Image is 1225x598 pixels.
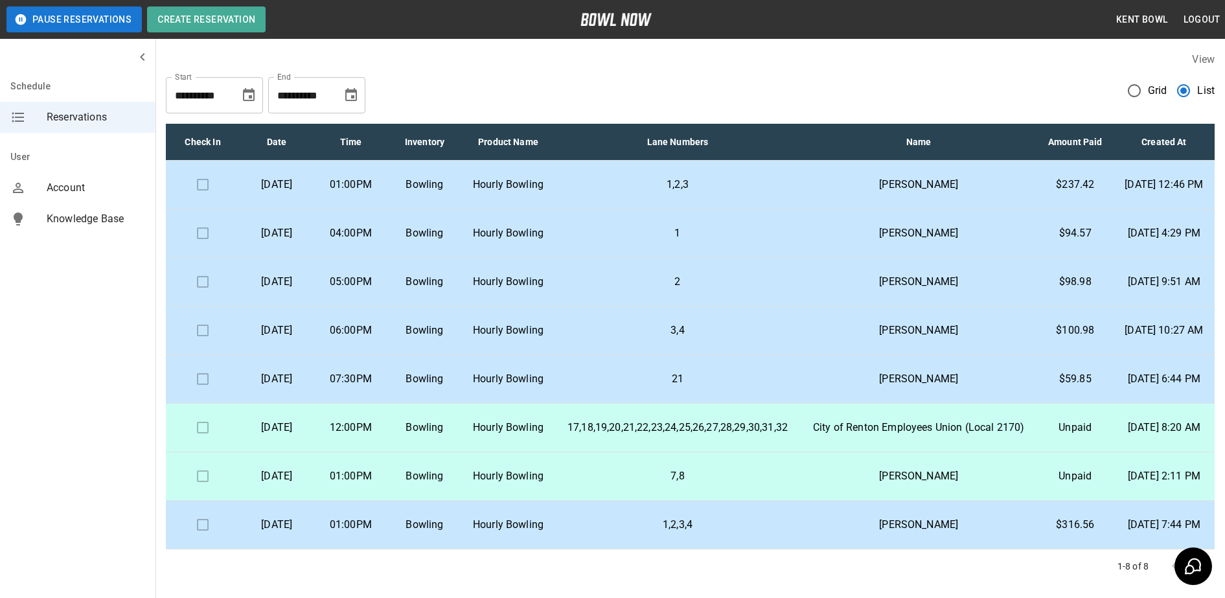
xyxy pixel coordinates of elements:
[324,420,377,435] p: 12:00PM
[565,468,790,484] p: 7,8
[801,124,1037,161] th: Name
[1048,371,1103,387] p: $59.85
[250,274,303,290] p: [DATE]
[1124,371,1204,387] p: [DATE] 6:44 PM
[387,124,461,161] th: Inventory
[324,225,377,241] p: 04:00PM
[565,177,790,192] p: 1,2,3
[324,274,377,290] p: 05:00PM
[580,13,652,26] img: logo
[1124,517,1204,533] p: [DATE] 7:44 PM
[47,211,145,227] span: Knowledge Base
[811,517,1027,533] p: [PERSON_NAME]
[565,274,790,290] p: 2
[398,274,451,290] p: Bowling
[472,371,545,387] p: Hourly Bowling
[1111,8,1173,32] button: Kent Bowl
[250,371,303,387] p: [DATE]
[472,177,545,192] p: Hourly Bowling
[1048,225,1103,241] p: $94.57
[398,371,451,387] p: Bowling
[472,517,545,533] p: Hourly Bowling
[811,468,1027,484] p: [PERSON_NAME]
[47,109,145,125] span: Reservations
[811,371,1027,387] p: [PERSON_NAME]
[398,517,451,533] p: Bowling
[1048,420,1103,435] p: Unpaid
[1037,124,1114,161] th: Amount Paid
[472,420,545,435] p: Hourly Bowling
[166,124,240,161] th: Check In
[47,180,145,196] span: Account
[1124,274,1204,290] p: [DATE] 9:51 AM
[1048,323,1103,338] p: $100.98
[1124,468,1204,484] p: [DATE] 2:11 PM
[1048,517,1103,533] p: $316.56
[1197,83,1215,98] span: List
[1114,124,1215,161] th: Created At
[1117,560,1149,573] p: 1-8 of 8
[1124,420,1204,435] p: [DATE] 8:20 AM
[565,420,790,435] p: 17,18,19,20,21,22,23,24,25,26,27,28,29,30,31,32
[324,517,377,533] p: 01:00PM
[1048,274,1103,290] p: $98.98
[565,323,790,338] p: 3,4
[398,177,451,192] p: Bowling
[1192,53,1215,65] label: View
[240,124,314,161] th: Date
[811,323,1027,338] p: [PERSON_NAME]
[398,323,451,338] p: Bowling
[565,371,790,387] p: 21
[250,323,303,338] p: [DATE]
[314,124,387,161] th: Time
[398,225,451,241] p: Bowling
[324,323,377,338] p: 06:00PM
[565,517,790,533] p: 1,2,3,4
[472,323,545,338] p: Hourly Bowling
[811,225,1027,241] p: [PERSON_NAME]
[1124,177,1204,192] p: [DATE] 12:46 PM
[811,420,1027,435] p: City of Renton Employees Union (Local 2170)
[1148,83,1167,98] span: Grid
[811,274,1027,290] p: [PERSON_NAME]
[250,225,303,241] p: [DATE]
[565,225,790,241] p: 1
[324,468,377,484] p: 01:00PM
[1048,468,1103,484] p: Unpaid
[6,6,142,32] button: Pause Reservations
[811,177,1027,192] p: [PERSON_NAME]
[250,468,303,484] p: [DATE]
[462,124,555,161] th: Product Name
[338,82,364,108] button: Choose date, selected date is Oct 13, 2025
[1124,323,1204,338] p: [DATE] 10:27 AM
[1124,225,1204,241] p: [DATE] 4:29 PM
[147,6,266,32] button: Create Reservation
[324,371,377,387] p: 07:30PM
[250,177,303,192] p: [DATE]
[236,82,262,108] button: Choose date, selected date is Sep 13, 2025
[472,468,545,484] p: Hourly Bowling
[472,274,545,290] p: Hourly Bowling
[472,225,545,241] p: Hourly Bowling
[250,420,303,435] p: [DATE]
[398,420,451,435] p: Bowling
[398,468,451,484] p: Bowling
[324,177,377,192] p: 01:00PM
[1178,8,1225,32] button: Logout
[555,124,800,161] th: Lane Numbers
[250,517,303,533] p: [DATE]
[1048,177,1103,192] p: $237.42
